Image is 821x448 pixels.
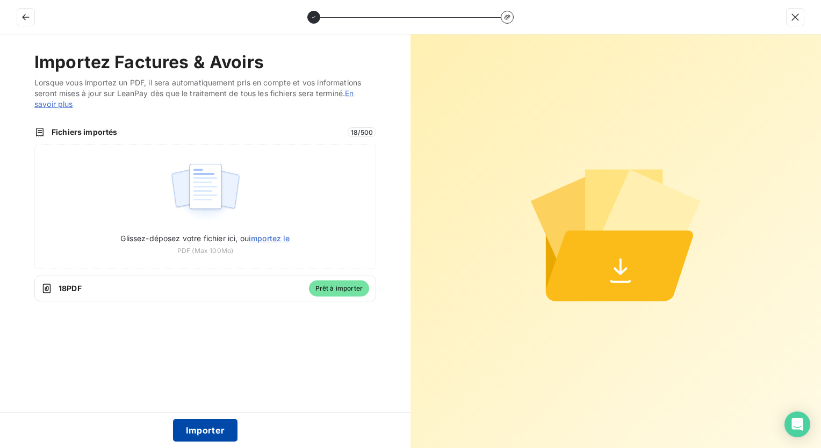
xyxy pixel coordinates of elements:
span: PDF (Max 100Mo) [177,246,233,256]
span: Glissez-déposez votre fichier ici, ou [120,234,290,243]
span: Fichiers importés [52,127,341,138]
span: 18 PDF [59,283,303,294]
span: importez le [249,234,290,243]
h2: Importez Factures & Avoirs [34,52,376,73]
span: Lorsque vous importez un PDF, il sera automatiquement pris en compte et vos informations seront m... [34,77,376,110]
span: 18 / 500 [348,127,376,137]
div: Open Intercom Messenger [784,411,810,437]
span: Prêt à importer [309,280,369,297]
img: illustration [170,157,241,226]
button: Importer [173,419,238,442]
